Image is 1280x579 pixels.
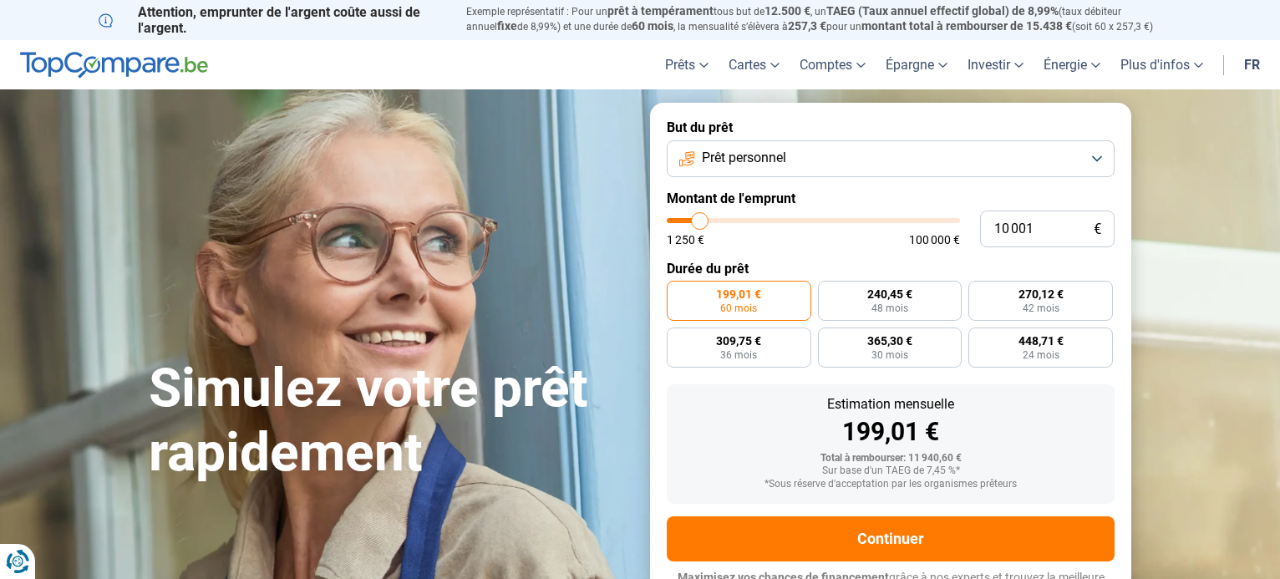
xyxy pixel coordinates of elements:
[667,119,1115,135] label: But du prêt
[1034,40,1110,89] a: Énergie
[719,40,790,89] a: Cartes
[871,303,908,313] span: 48 mois
[871,350,908,360] span: 30 mois
[876,40,957,89] a: Épargne
[680,465,1101,477] div: Sur base d'un TAEG de 7,45 %*
[667,261,1115,277] label: Durée du prêt
[655,40,719,89] a: Prêts
[99,4,446,36] p: Attention, emprunter de l'argent coûte aussi de l'argent.
[788,19,826,33] span: 257,3 €
[790,40,876,89] a: Comptes
[1018,288,1064,300] span: 270,12 €
[1234,40,1270,89] a: fr
[1110,40,1213,89] a: Plus d'infos
[1023,303,1059,313] span: 42 mois
[909,234,960,246] span: 100 000 €
[826,4,1059,18] span: TAEG (Taux annuel effectif global) de 8,99%
[1018,335,1064,347] span: 448,71 €
[680,419,1101,444] div: 199,01 €
[667,190,1115,206] label: Montant de l'emprunt
[716,335,761,347] span: 309,75 €
[957,40,1034,89] a: Investir
[466,4,1181,34] p: Exemple représentatif : Pour un tous but de , un (taux débiteur annuel de 8,99%) et une durée de ...
[680,453,1101,465] div: Total à rembourser: 11 940,60 €
[720,350,757,360] span: 36 mois
[720,303,757,313] span: 60 mois
[667,140,1115,177] button: Prêt personnel
[716,288,761,300] span: 199,01 €
[680,479,1101,490] div: *Sous réserve d'acceptation par les organismes prêteurs
[20,52,208,79] img: TopCompare
[861,19,1072,33] span: montant total à rembourser de 15.438 €
[632,19,673,33] span: 60 mois
[667,234,704,246] span: 1 250 €
[497,19,517,33] span: fixe
[667,516,1115,561] button: Continuer
[867,335,912,347] span: 365,30 €
[680,398,1101,411] div: Estimation mensuelle
[607,4,714,18] span: prêt à tempérament
[764,4,810,18] span: 12.500 €
[702,149,786,167] span: Prêt personnel
[867,288,912,300] span: 240,45 €
[1094,222,1101,236] span: €
[149,357,630,485] h1: Simulez votre prêt rapidement
[1023,350,1059,360] span: 24 mois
